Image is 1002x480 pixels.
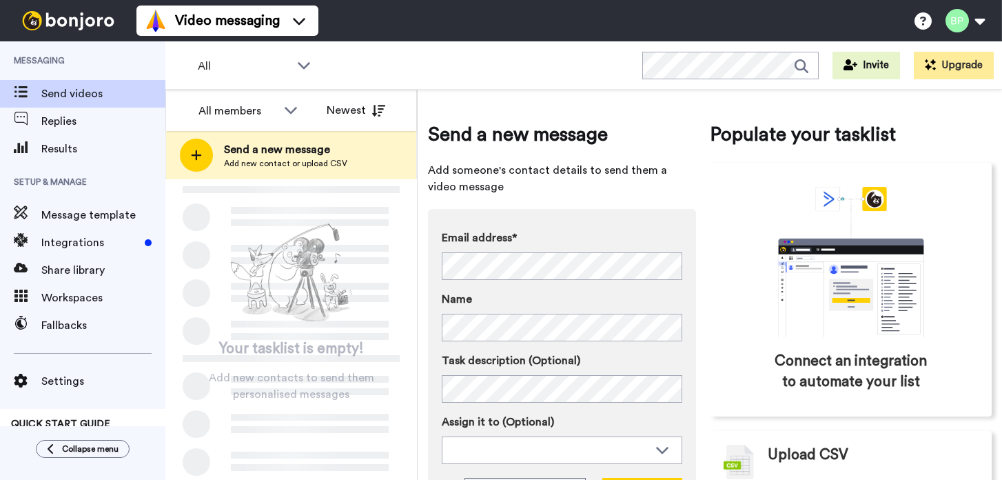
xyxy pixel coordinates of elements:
span: Add someone's contact details to send them a video message [428,162,696,195]
span: Send a new message [224,141,347,158]
span: All [198,58,290,74]
span: Add new contacts to send them personalised messages [186,370,396,403]
label: Email address* [442,230,682,246]
span: Message template [41,207,165,223]
button: Upgrade [914,52,994,79]
span: Name [442,291,472,308]
span: Share library [41,262,165,279]
span: Fallbacks [41,317,165,334]
span: Settings [41,373,165,390]
img: csv-grey.png [724,445,754,479]
span: Integrations [41,234,139,251]
span: Add new contact or upload CSV [224,158,347,169]
img: vm-color.svg [145,10,167,32]
span: Send videos [41,86,165,102]
span: Results [41,141,165,157]
span: Populate your tasklist [710,121,992,148]
button: Collapse menu [36,440,130,458]
span: Your tasklist is empty! [219,339,364,359]
span: Collapse menu [62,443,119,454]
button: Newest [316,97,396,124]
label: Assign it to (Optional) [442,414,682,430]
span: Replies [41,113,165,130]
div: All members [198,103,277,119]
img: bj-logo-header-white.svg [17,11,120,30]
span: Workspaces [41,290,165,306]
img: ready-set-action.png [223,218,360,328]
span: QUICK START GUIDE [11,419,110,429]
span: Upload CSV [768,445,848,466]
span: Connect an integration to automate your list [768,351,933,392]
button: Invite [832,52,900,79]
div: animation [748,187,954,337]
span: Send a new message [428,121,696,148]
span: Video messaging [175,11,280,30]
label: Task description (Optional) [442,352,682,369]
